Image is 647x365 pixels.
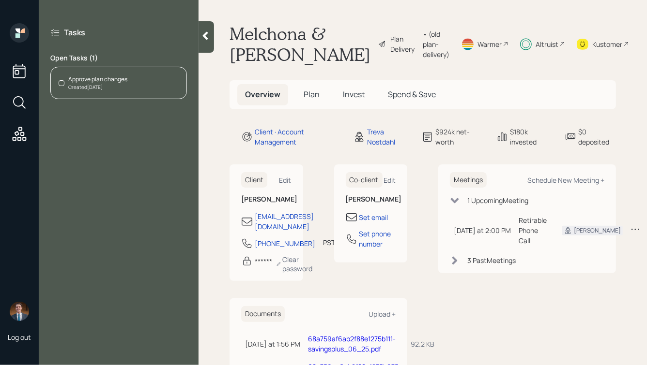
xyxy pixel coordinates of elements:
[50,53,187,63] label: Open Tasks ( 1 )
[304,89,320,100] span: Plan
[68,84,127,91] div: Created [DATE]
[435,127,485,147] div: $924k net-worth
[255,211,314,232] div: [EMAIL_ADDRESS][DOMAIN_NAME]
[279,175,292,185] div: Edit
[423,29,449,59] div: • (old plan-delivery)
[359,229,396,249] div: Set phone number
[390,34,418,54] div: Plan Delivery
[369,309,396,319] div: Upload +
[454,225,511,235] div: [DATE] at 2:00 PM
[527,175,604,185] div: Schedule New Meeting +
[241,195,292,204] h6: [PERSON_NAME]
[245,89,280,100] span: Overview
[241,172,267,188] h6: Client
[276,255,315,273] div: Clear password
[343,89,365,100] span: Invest
[68,75,127,84] div: Approve plan changes
[308,334,396,353] a: 68a759af6ab2f88e1275b111-savingsplus_06_25.pdf
[64,27,85,38] label: Tasks
[367,127,411,147] div: Treva Nostdahl
[536,39,558,49] div: Altruist
[230,23,370,65] h1: Melchona & [PERSON_NAME]
[510,127,553,147] div: $180k invested
[467,195,528,205] div: 1 Upcoming Meeting
[255,238,315,248] div: [PHONE_NUMBER]
[574,226,621,235] div: [PERSON_NAME]
[8,333,31,342] div: Log out
[388,89,436,100] span: Spend & Save
[10,302,29,321] img: hunter_neumayer.jpg
[578,127,616,147] div: $0 deposited
[255,127,342,147] div: Client · Account Management
[384,175,396,185] div: Edit
[411,339,434,349] div: 92.2 KB
[519,215,547,246] div: Retirable Phone Call
[467,255,516,265] div: 3 Past Meeting s
[346,195,396,204] h6: [PERSON_NAME]
[478,39,502,49] div: Warmer
[323,237,335,248] div: PST
[359,212,388,222] div: Set email
[346,172,383,188] h6: Co-client
[245,339,300,349] div: [DATE] at 1:56 PM
[592,39,622,49] div: Kustomer
[450,172,487,188] h6: Meetings
[241,306,285,322] h6: Documents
